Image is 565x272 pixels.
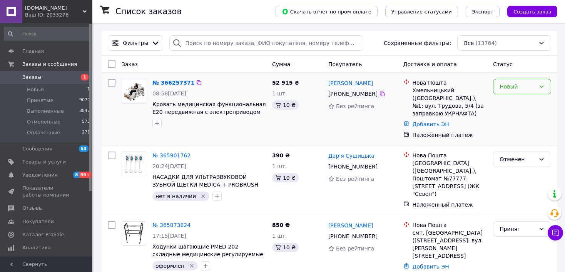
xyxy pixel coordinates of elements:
span: нет в наличии [155,193,196,199]
a: НАСАДКИ ДЛЯ УЛЬТРАЗВУКОВОЙ ЗУБНОЙ ЩЕТКИ MEDICA + PROBRUSH 9.0 (ULTASONIC) WHITE (4 ШТУКИ) [152,174,258,195]
span: Товары и услуги [22,159,66,165]
span: 1 шт. [272,233,287,239]
span: 08:58[DATE] [152,90,186,97]
a: Ходунки шагающие PMED 202 складные медицинские регулируемые для инвалидов взрослых пожилых [152,244,263,265]
a: Добавить ЭН [413,264,449,270]
span: Без рейтинга [336,103,374,109]
span: Новые [27,86,44,93]
a: № 365873824 [152,222,191,228]
div: 10 ₴ [272,243,299,252]
svg: Удалить метку [200,193,206,199]
div: Отменен [500,155,535,164]
span: 17:15[DATE] [152,233,186,239]
span: 9070 [79,97,90,104]
span: Без рейтинга [336,245,374,252]
img: Фото товару [122,222,146,245]
h1: Список заказов [115,7,182,16]
div: Наложенный платеж [413,131,487,139]
span: 53 [79,145,89,152]
span: 20:24[DATE] [152,163,186,169]
button: Экспорт [466,6,500,17]
span: 8 [73,172,79,178]
span: 271 [82,129,90,136]
span: Показатели работы компании [22,185,71,199]
span: Отзывы [22,205,43,212]
img: Фото товару [122,152,146,176]
span: Уведомления [22,172,57,179]
span: Оплаченные [27,129,60,136]
span: Экспорт [472,9,493,15]
div: Новый [500,82,535,91]
span: Скачать отчет по пром-оплате [282,8,371,15]
button: Управление статусами [385,6,458,17]
div: Наложенный платеж [413,201,487,209]
a: Добавить ЭН [413,121,449,127]
a: № 365901762 [152,152,191,159]
span: Отмененные [27,118,60,125]
span: Создать заказ [513,9,551,15]
span: Сообщения [22,145,52,152]
div: Нова Пошта [413,152,487,159]
svg: Удалить метку [189,263,195,269]
div: Нова Пошта [413,221,487,229]
span: оформлен [155,263,184,269]
div: Ваш ID: 2033276 [25,12,92,18]
a: Дар'я Сушицька [328,152,374,160]
span: Главная [22,48,44,55]
a: № 366257371 [152,80,194,86]
span: 850 ₴ [272,222,290,228]
span: 575 [82,118,90,125]
input: Поиск по номеру заказа, ФИО покупателя, номеру телефона, Email, номеру накладной [169,35,363,51]
span: (13764) [475,40,496,46]
span: Заказ [122,61,138,67]
a: [PERSON_NAME] [328,222,373,229]
span: INETMED.COM.UA [25,5,83,12]
a: Фото товару [122,221,146,246]
span: Управление статусами [391,9,452,15]
button: Создать заказ [507,6,557,17]
span: 390 ₴ [272,152,290,159]
span: Без рейтинга [336,176,374,182]
div: 10 ₴ [272,173,299,182]
span: 52 915 ₴ [272,80,299,86]
div: [PHONE_NUMBER] [327,161,379,172]
div: [PHONE_NUMBER] [327,231,379,242]
span: Сохраненные фильтры: [384,39,451,47]
span: Доставка и оплата [403,61,457,67]
div: Хмельницький ([GEOGRAPHIC_DATA].), №1: вул. Трудова, 5/4 (за заправкою УКРНАФТА) [413,87,487,117]
span: 1 [81,74,89,80]
span: Принятые [27,97,53,104]
span: 99+ [79,172,92,178]
span: Фильтры [123,39,148,47]
div: смт. [GEOGRAPHIC_DATA] ([STREET_ADDRESS]: вул. [PERSON_NAME][STREET_ADDRESS] [413,229,487,260]
span: Выполненные [27,108,64,115]
span: 3847 [79,108,90,115]
a: Создать заказ [500,8,557,14]
div: [PHONE_NUMBER] [327,88,379,99]
span: Заказы и сообщения [22,61,77,68]
span: 1 шт. [272,163,287,169]
img: Фото товару [122,80,146,102]
button: Чат с покупателем [548,225,563,240]
span: Сумма [272,61,291,67]
span: 1 шт. [272,90,287,97]
span: Заказы [22,74,41,81]
div: Нова Пошта [413,79,487,87]
span: Аналитика [22,244,51,251]
span: Покупатель [328,61,362,67]
a: Фото товару [122,79,146,103]
button: Скачать отчет по пром-оплате [276,6,378,17]
span: Покупатели [22,218,54,225]
input: Поиск [4,27,91,41]
span: Статус [493,61,513,67]
div: 10 ₴ [272,100,299,110]
span: 1 [87,86,90,93]
a: [PERSON_NAME] [328,79,373,87]
span: Каталог ProSale [22,231,64,238]
span: Все [464,39,474,47]
a: Кровать медицинская функциональная E20 передвижная с электроприводом для лежачих больных и инвалидов [152,101,266,123]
